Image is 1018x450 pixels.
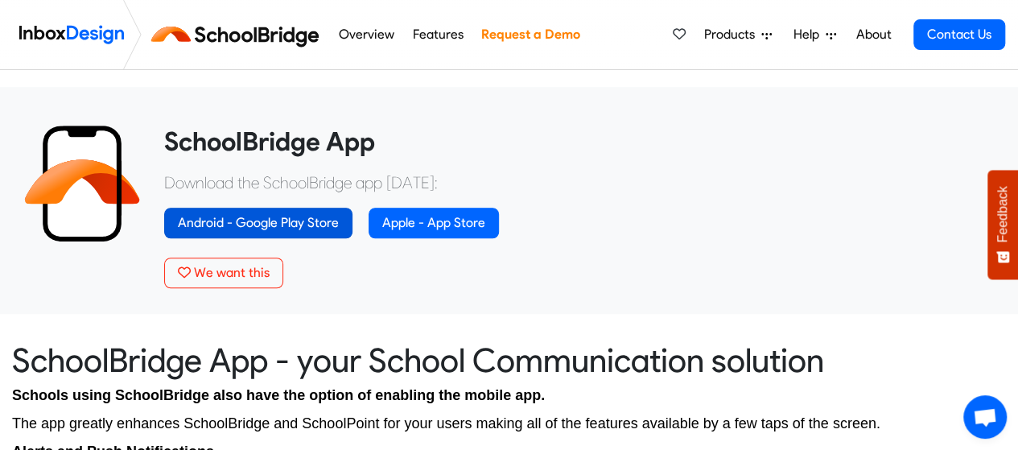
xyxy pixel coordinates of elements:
[995,186,1010,242] span: Feedback
[987,170,1018,279] button: Feedback - Show survey
[12,387,545,403] span: Schools using SchoolBridge also have the option of enabling the mobile app.
[148,15,329,54] img: schoolbridge logo
[12,340,1006,381] heading: SchoolBridge App - your School Communication solution
[369,208,499,238] a: Apple - App Store
[194,265,270,280] span: We want this
[12,415,880,431] span: The app greatly enhances SchoolBridge and SchoolPoint for your users making all of the features a...
[793,25,826,44] span: Help
[408,19,468,51] a: Features
[913,19,1005,50] a: Contact Us
[164,171,994,195] p: Download the SchoolBridge app [DATE]:
[476,19,584,51] a: Request a Demo
[164,258,283,288] button: We want this
[963,395,1007,439] a: Open chat
[164,126,994,158] heading: SchoolBridge App
[164,208,352,238] a: Android - Google Play Store
[698,19,778,51] a: Products
[851,19,896,51] a: About
[704,25,761,44] span: Products
[24,126,140,242] img: 2022_01_13_icon_sb_app.svg
[787,19,843,51] a: Help
[334,19,398,51] a: Overview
